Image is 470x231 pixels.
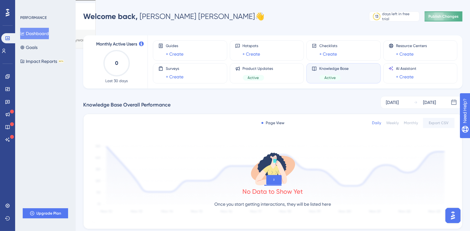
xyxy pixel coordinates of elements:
a: + Create [243,50,260,58]
span: Product Updates [243,66,273,71]
span: Export CSV [429,120,449,125]
a: + Create [166,50,183,58]
a: + Create [396,73,414,81]
div: Monthly [404,120,418,125]
div: No Data to Show Yet [243,187,303,196]
button: Publish Changes [425,11,462,21]
img: website_grey.svg [10,16,15,21]
div: PERFORMANCE [20,15,47,20]
div: [DATE] [423,99,436,106]
span: AI Assistant [396,66,417,71]
span: Resource Centers [396,43,427,48]
span: Guides [166,43,183,48]
button: Export CSV [423,118,455,128]
span: Monthly Active Users [96,40,137,48]
span: Surveys [166,66,183,71]
span: Upgrade Plan [37,211,61,216]
button: Upgrade Plan [23,208,68,218]
button: Impact ReportsBETA [20,56,64,67]
button: Dashboard [20,28,49,39]
span: Active [324,75,336,80]
button: Goals [20,42,38,53]
a: + Create [319,50,337,58]
div: Domain Overview [24,37,56,41]
a: + Create [166,73,183,81]
span: Welcome back, [83,12,138,21]
span: Active [248,75,259,80]
div: Domain: [DOMAIN_NAME] [16,16,69,21]
div: [DATE] [386,99,399,106]
div: [PERSON_NAME] [PERSON_NAME] 👋 [83,11,264,21]
a: + Create [396,50,414,58]
img: logo_orange.svg [10,10,15,15]
img: tab_keywords_by_traffic_grey.svg [63,37,68,42]
span: Knowledge Base Overall Performance [83,101,171,109]
span: Hotspots [243,43,260,48]
span: Checklists [319,43,337,48]
div: Page View [261,120,284,125]
div: Weekly [386,120,399,125]
span: Knowledge Base [319,66,349,71]
div: BETA [58,60,64,63]
div: Daily [372,120,381,125]
img: tab_domain_overview_orange.svg [17,37,22,42]
span: Publish Changes [428,14,459,19]
div: v 4.0.25 [18,10,31,15]
span: Need Help? [15,2,39,9]
iframe: UserGuiding AI Assistant Launcher [444,206,462,225]
text: 0 [115,60,118,66]
span: Last 30 days [106,78,128,83]
div: Keywords by Traffic [70,37,106,41]
div: days left in free trial [382,11,417,21]
p: Once you start getting interactions, they will be listed here [215,200,331,208]
div: 13 [375,14,378,19]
